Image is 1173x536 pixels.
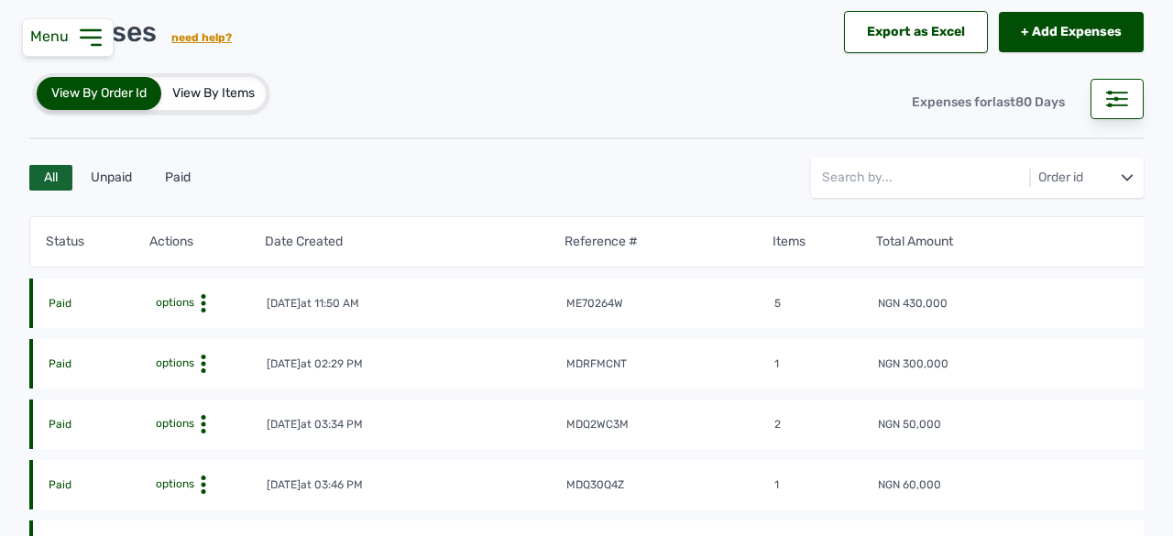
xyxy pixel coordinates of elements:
[565,416,773,434] td: mdq2wc3m
[76,165,147,191] div: Unpaid
[29,165,72,191] div: All
[48,295,151,313] td: Paid
[152,356,194,370] span: options
[29,16,232,49] div: Expenses
[152,476,194,491] span: options
[301,478,363,491] span: at 03:46 PM
[267,296,359,311] div: [DATE]
[264,232,565,252] th: Date Created
[301,297,359,310] span: at 11:50 AM
[301,418,363,431] span: at 03:34 PM
[565,295,773,313] td: me70264w
[171,31,232,44] a: need help?
[48,356,151,374] td: Paid
[773,295,877,313] td: 5
[45,232,148,252] th: Status
[161,77,266,110] div: View By Items
[564,232,772,252] th: Reference #
[822,158,1086,198] input: Search by...
[773,356,877,374] td: 1
[772,232,875,252] th: Items
[152,295,194,310] span: options
[999,12,1144,52] a: + Add Expenses
[565,356,773,374] td: mdrfmcnt
[565,476,773,495] td: mdq30q4z
[992,94,1015,110] span: last
[148,232,252,252] th: Actions
[152,416,194,431] span: options
[48,476,151,495] td: Paid
[30,27,76,45] span: Menu
[301,357,363,370] span: at 02:29 PM
[150,165,205,191] div: Paid
[48,416,151,434] td: Paid
[267,477,363,492] div: [DATE]
[897,82,1080,123] div: Expenses for 80 Days
[773,476,877,495] td: 1
[267,417,363,432] div: [DATE]
[1035,169,1087,187] div: Order id
[267,356,363,371] div: [DATE]
[844,11,988,53] div: Export as Excel
[37,77,161,110] div: View By Order Id
[773,416,877,434] td: 2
